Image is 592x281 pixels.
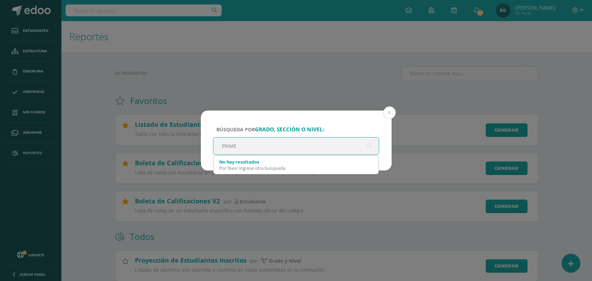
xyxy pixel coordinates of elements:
div: Por favor ingrese otra busqueda [219,165,373,171]
strong: grado, sección o nivel: [255,126,324,133]
span: Búsqueda por [216,126,324,133]
div: No hay resultados [219,159,373,165]
button: Close (Esc) [383,106,396,119]
input: ej. Primero primaria, etc. [213,138,379,155]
